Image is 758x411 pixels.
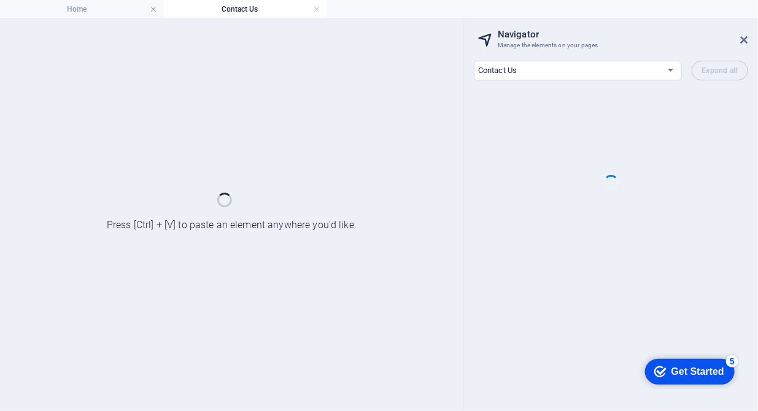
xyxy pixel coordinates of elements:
[33,13,86,25] div: Get Started
[498,29,748,40] h2: Navigator
[7,6,96,32] div: Get Started 5 items remaining, 0% complete
[498,40,724,51] h3: Manage the elements on your pages
[163,2,327,16] h4: Contact Us
[88,2,100,15] div: 5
